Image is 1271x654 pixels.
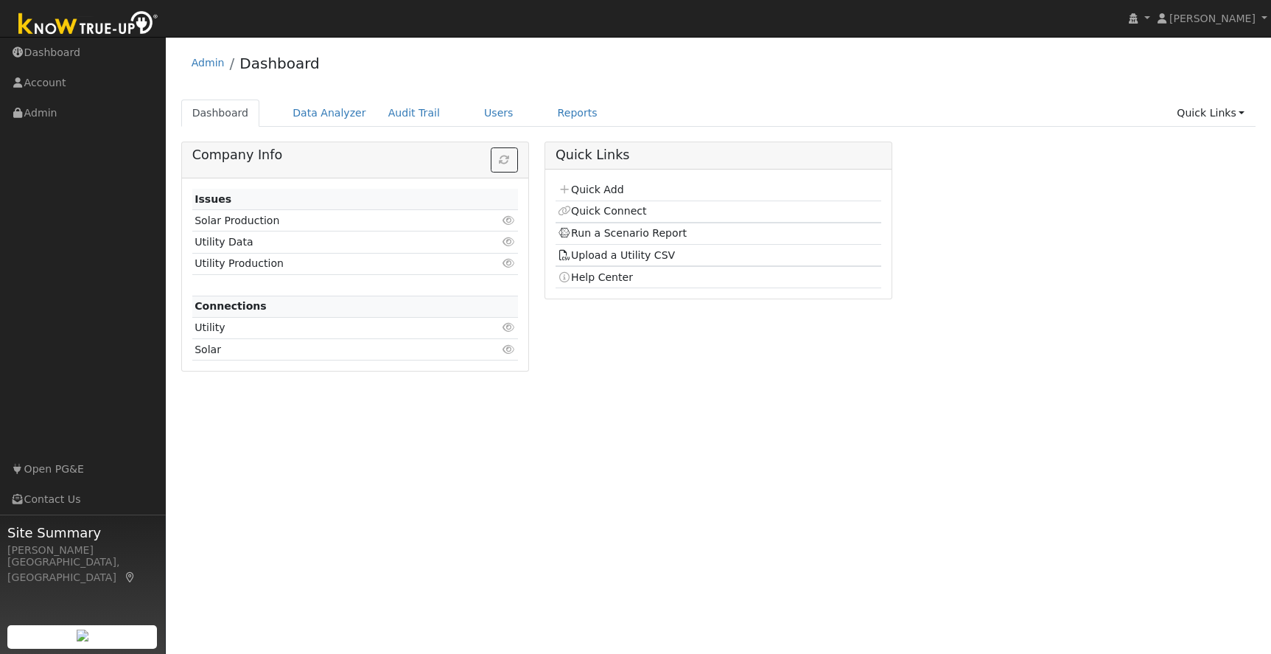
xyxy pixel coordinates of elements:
a: Dashboard [239,55,320,72]
a: Admin [192,57,225,69]
a: Users [473,100,525,127]
a: Help Center [558,271,633,283]
span: Site Summary [7,523,158,543]
td: Utility Production [192,253,466,274]
div: [GEOGRAPHIC_DATA], [GEOGRAPHIC_DATA] [7,554,158,585]
i: Click to view [503,322,516,333]
a: Quick Links [1166,100,1256,127]
a: Data Analyzer [281,100,377,127]
h5: Company Info [192,147,518,163]
a: Quick Add [558,184,623,195]
i: Click to view [503,237,516,247]
div: [PERSON_NAME] [7,543,158,558]
img: retrieve [77,630,88,641]
a: Audit Trail [377,100,451,127]
a: Dashboard [181,100,260,127]
h5: Quick Links [556,147,881,163]
td: Utility [192,317,466,338]
a: Map [124,571,137,583]
i: Click to view [503,344,516,355]
td: Solar [192,339,466,361]
td: Solar Production [192,210,466,232]
span: [PERSON_NAME] [1169,13,1256,24]
img: Know True-Up [11,8,166,41]
a: Run a Scenario Report [558,227,687,239]
i: Click to view [503,258,516,268]
i: Click to view [503,215,516,226]
a: Quick Connect [558,205,646,217]
a: Upload a Utility CSV [558,249,675,261]
td: Utility Data [192,232,466,253]
strong: Connections [195,300,267,312]
strong: Issues [195,193,231,205]
a: Reports [547,100,609,127]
